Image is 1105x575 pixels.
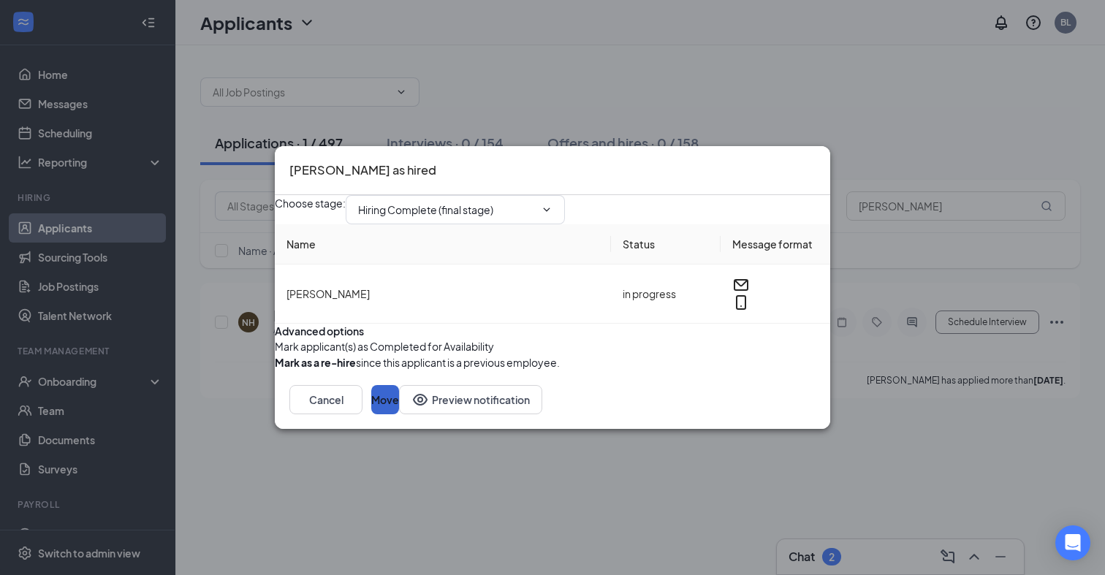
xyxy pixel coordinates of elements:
[286,287,370,300] span: [PERSON_NAME]
[275,324,830,338] div: Advanced options
[611,264,721,324] td: in progress
[275,354,560,370] div: since this applicant is a previous employee.
[289,385,362,414] button: Cancel
[275,224,611,264] th: Name
[289,161,436,180] h3: [PERSON_NAME] as hired
[371,385,399,414] button: Move
[275,338,494,354] span: Mark applicant(s) as Completed for Availability
[275,195,346,224] span: Choose stage :
[611,224,721,264] th: Status
[732,294,750,311] svg: MobileSms
[541,204,552,216] svg: ChevronDown
[411,391,429,408] svg: Eye
[399,385,542,414] button: Preview notificationEye
[1055,525,1090,560] div: Open Intercom Messenger
[275,356,356,369] b: Mark as a re-hire
[732,276,750,294] svg: Email
[721,224,830,264] th: Message format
